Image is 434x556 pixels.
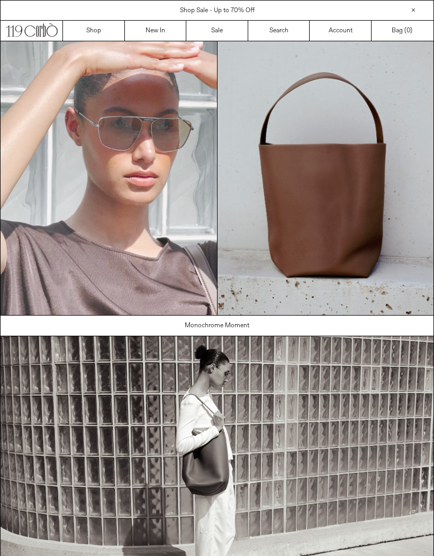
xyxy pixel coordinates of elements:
a: Your browser does not support the video tag. [1,309,217,318]
a: New In [125,21,187,41]
a: Sale [186,21,248,41]
span: ) [406,26,412,35]
a: Account [310,21,372,41]
a: Shop Sale - Up to 70% Off [180,6,255,15]
a: Search [248,21,310,41]
a: Bag () [372,21,433,41]
video: Your browser does not support the video tag. [1,41,217,315]
a: Monochrome Moment [1,316,434,336]
span: 0 [406,26,410,35]
a: Shop [63,21,125,41]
